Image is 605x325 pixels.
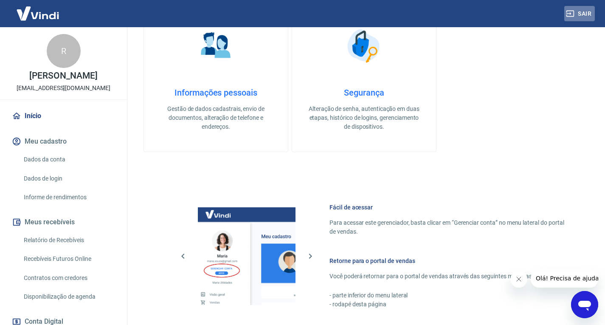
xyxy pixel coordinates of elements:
a: Início [10,107,117,125]
a: Dados da conta [20,151,117,168]
p: [EMAIL_ADDRESS][DOMAIN_NAME] [17,84,110,93]
a: Relatório de Recebíveis [20,232,117,249]
iframe: Fechar mensagem [510,271,527,288]
img: Informações pessoais [195,25,237,67]
a: Disponibilização de agenda [20,288,117,305]
h6: Fácil de acessar [329,203,564,212]
p: - rodapé desta página [329,300,564,309]
button: Meu cadastro [10,132,117,151]
h4: Segurança [306,88,422,98]
p: Para acessar este gerenciador, basta clicar em “Gerenciar conta” no menu lateral do portal de ven... [329,218,564,236]
a: Recebíveis Futuros Online [20,250,117,268]
button: Sair [564,6,595,22]
span: Olá! Precisa de ajuda? [5,6,71,13]
h6: Retorne para o portal de vendas [329,257,564,265]
p: Você poderá retornar para o portal de vendas através das seguintes maneiras: [329,272,564,281]
a: Contratos com credores [20,269,117,287]
p: - parte inferior do menu lateral [329,291,564,300]
p: Gestão de dados cadastrais, envio de documentos, alteração de telefone e endereços. [158,105,274,131]
a: Informe de rendimentos [20,189,117,206]
h4: Informações pessoais [158,88,274,98]
iframe: Botão para abrir a janela de mensagens [571,291,598,318]
p: Alteração de senha, autenticação em duas etapas, histórico de logins, gerenciamento de dispositivos. [306,105,422,131]
img: Segurança [343,25,386,67]
a: Dados de login [20,170,117,187]
p: [PERSON_NAME] [29,71,97,80]
div: R [47,34,81,68]
img: Imagem da dashboard mostrando o botão de gerenciar conta na sidebar no lado esquerdo [198,207,295,305]
img: Vindi [10,0,65,26]
iframe: Mensagem da empresa [531,269,598,288]
button: Meus recebíveis [10,213,117,232]
a: SegurançaSegurançaAlteração de senha, autenticação em duas etapas, histórico de logins, gerenciam... [292,4,436,152]
a: Informações pessoaisInformações pessoaisGestão de dados cadastrais, envio de documentos, alteraçã... [144,4,288,152]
